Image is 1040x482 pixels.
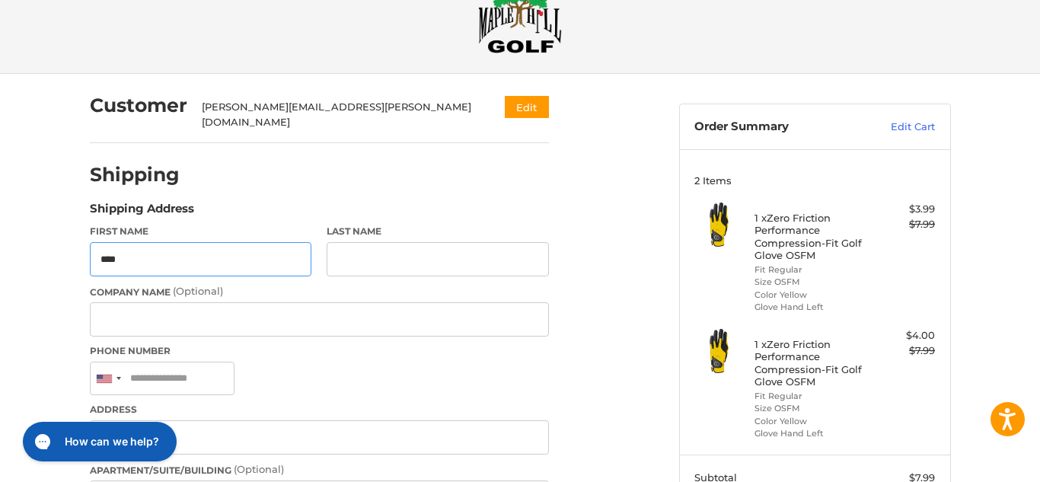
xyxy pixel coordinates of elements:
[234,463,284,475] small: (Optional)
[914,441,1040,482] iframe: Google Customer Reviews
[505,96,549,118] button: Edit
[90,94,187,117] h2: Customer
[694,120,858,135] h3: Order Summary
[90,462,549,477] label: Apartment/Suite/Building
[754,263,871,276] li: Fit Regular
[754,402,871,415] li: Size OSFM
[15,417,181,467] iframe: Gorgias live chat messenger
[875,202,935,217] div: $3.99
[90,163,180,187] h2: Shipping
[90,344,549,358] label: Phone Number
[754,427,871,440] li: Glove Hand Left
[694,174,935,187] h3: 2 Items
[754,415,871,428] li: Color Yellow
[754,301,871,314] li: Glove Hand Left
[754,212,871,261] h4: 1 x Zero Friction Performance Compression-Fit Golf Glove OSFM
[754,338,871,388] h4: 1 x Zero Friction Performance Compression-Fit Golf Glove OSFM
[90,225,312,238] label: First Name
[875,343,935,359] div: $7.99
[327,225,549,238] label: Last Name
[90,200,194,225] legend: Shipping Address
[90,403,549,417] label: Address
[875,328,935,343] div: $4.00
[754,390,871,403] li: Fit Regular
[858,120,935,135] a: Edit Cart
[754,276,871,289] li: Size OSFM
[91,362,126,395] div: United States: +1
[173,285,223,297] small: (Optional)
[754,289,871,302] li: Color Yellow
[90,284,549,299] label: Company Name
[202,100,475,129] div: [PERSON_NAME][EMAIL_ADDRESS][PERSON_NAME][DOMAIN_NAME]
[875,217,935,232] div: $7.99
